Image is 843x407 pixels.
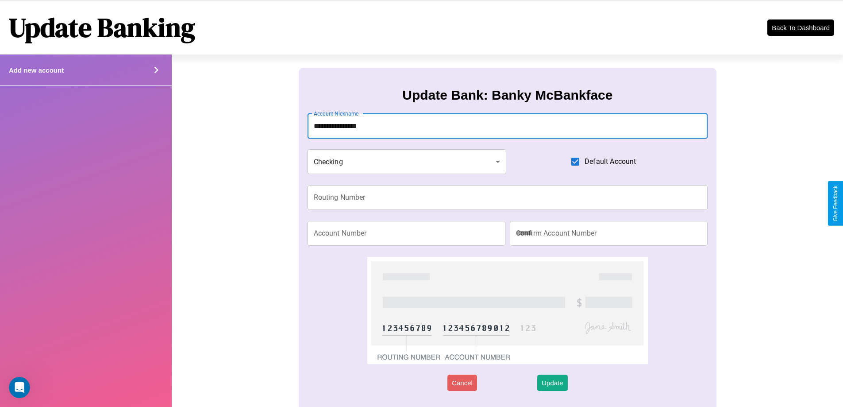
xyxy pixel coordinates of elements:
button: Back To Dashboard [767,19,834,36]
img: check [367,257,647,364]
span: Default Account [585,156,636,167]
iframe: Intercom live chat [9,377,30,398]
div: Checking [308,149,507,174]
div: Give Feedback [832,186,839,221]
h4: Add new account [9,66,64,74]
h3: Update Bank: Banky McBankface [402,88,612,103]
label: Account Nickname [314,110,359,117]
h1: Update Banking [9,9,195,46]
button: Cancel [447,375,477,391]
button: Update [537,375,567,391]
